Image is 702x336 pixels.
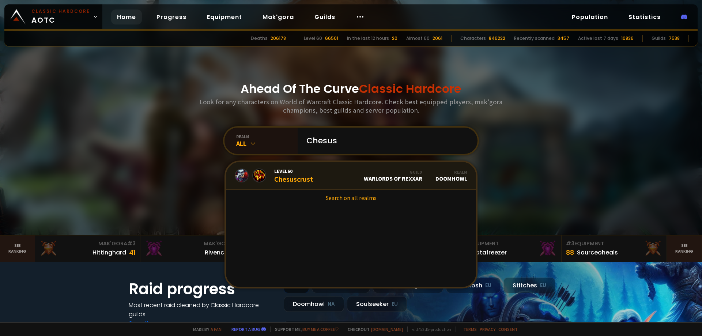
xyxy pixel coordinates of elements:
div: Realm [435,169,467,175]
a: Home [111,10,142,24]
a: Privacy [480,326,495,332]
a: [DOMAIN_NAME] [371,326,403,332]
a: Equipment [201,10,248,24]
span: AOTC [31,8,90,26]
small: EU [540,282,546,289]
a: Level60ChesuscrustGuildWarlords of RexxarRealmDoomhowl [226,162,476,190]
a: #3Equipment88Sourceoheals [562,235,667,262]
div: realm [236,134,298,139]
small: NA [328,301,335,308]
div: Doomhowl [284,296,344,312]
a: Mak'Gora#2Rivench100 [140,235,246,262]
a: Classic HardcoreAOTC [4,4,102,29]
h1: Raid progress [129,278,275,301]
div: Level 60 [304,35,322,42]
a: Mak'gora [257,10,300,24]
div: All [236,139,298,148]
a: Mak'Gora#3Hittinghard41 [35,235,140,262]
div: 2061 [433,35,442,42]
div: Sourceoheals [577,248,618,257]
div: 846222 [489,35,505,42]
span: Checkout [343,326,403,332]
input: Search a character... [302,128,469,154]
div: Mak'Gora [145,240,241,248]
div: 20 [392,35,397,42]
div: 88 [566,248,574,257]
div: Active last 7 days [578,35,618,42]
div: Doomhowl [435,169,467,182]
a: Seeranking [667,235,702,262]
div: Recently scanned [514,35,555,42]
div: 3457 [558,35,569,42]
span: Support me, [270,326,339,332]
span: Made by [189,326,222,332]
small: Classic Hardcore [31,8,90,15]
div: Warlords of Rexxar [364,169,422,182]
div: Guild [364,169,422,175]
div: 41 [129,248,136,257]
div: In the last 12 hours [347,35,389,42]
a: Buy me a coffee [302,326,339,332]
a: Terms [463,326,477,332]
span: Classic Hardcore [359,80,461,97]
div: Mak'Gora [39,240,136,248]
a: a fan [211,326,222,332]
span: # 3 [566,240,574,247]
div: Hittinghard [93,248,126,257]
h3: Look for any characters on World of Warcraft Classic Hardcore. Check best equipped players, mak'g... [197,98,505,114]
a: #2Equipment88Notafreezer [456,235,562,262]
div: 7538 [669,35,680,42]
h1: Ahead Of The Curve [241,80,461,98]
small: EU [485,282,491,289]
div: Guilds [652,35,666,42]
div: Rivench [205,248,228,257]
div: Soulseeker [347,296,407,312]
div: 10836 [621,35,634,42]
div: 66501 [325,35,338,42]
div: Equipment [461,240,557,248]
div: Equipment [566,240,662,248]
div: Almost 60 [406,35,430,42]
a: Guilds [309,10,341,24]
a: Progress [151,10,192,24]
a: Population [566,10,614,24]
a: Statistics [623,10,667,24]
a: See all progress [129,319,176,328]
a: Search on all realms [226,190,476,206]
span: Level 60 [274,168,313,174]
div: Chesuscrust [274,168,313,184]
a: Consent [498,326,518,332]
div: Stitches [503,278,555,293]
a: Report a bug [231,326,260,332]
div: Characters [460,35,486,42]
span: v. d752d5 - production [407,326,451,332]
div: Nek'Rosh [446,278,501,293]
span: # 3 [127,240,136,247]
div: Notafreezer [472,248,507,257]
small: EU [392,301,398,308]
div: Deaths [251,35,268,42]
h4: Most recent raid cleaned by Classic Hardcore guilds [129,301,275,319]
div: 206178 [271,35,286,42]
